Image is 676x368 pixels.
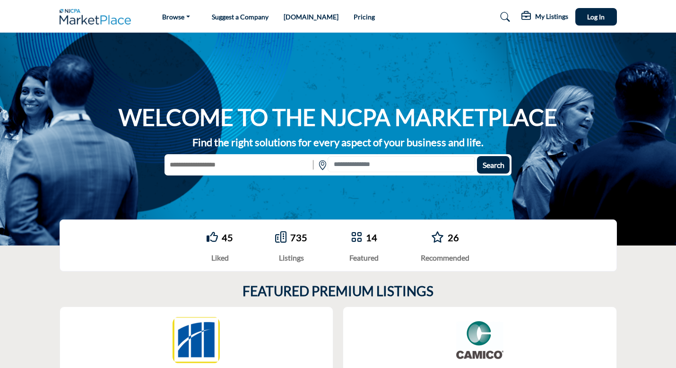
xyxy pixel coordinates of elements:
a: 45 [222,232,233,243]
img: Site Logo [60,9,136,25]
a: Search [491,9,516,25]
h5: My Listings [535,12,568,21]
span: Search [483,160,504,169]
a: Suggest a Company [212,13,269,21]
h2: FEATURED PREMIUM LISTINGS [243,283,433,299]
a: Browse [156,10,197,24]
div: Featured [349,252,379,263]
h1: WELCOME TO THE NJCPA MARKETPLACE [119,103,557,132]
span: Log In [587,13,605,21]
div: My Listings [521,11,568,23]
button: Log In [575,8,617,26]
a: 14 [366,232,377,243]
div: Liked [207,252,233,263]
i: Go to Liked [207,231,218,243]
img: CAMICO [456,316,503,364]
div: Recommended [421,252,469,263]
a: Go to Featured [351,231,362,244]
a: 26 [448,232,459,243]
div: Listings [275,252,307,263]
strong: Find the right solutions for every aspect of your business and life. [192,136,484,149]
button: Search [477,156,510,174]
a: 735 [290,232,307,243]
img: Magone and Company, PC [173,316,220,364]
a: Pricing [354,13,375,21]
a: Go to Recommended [431,231,444,244]
img: Rectangle%203585.svg [311,156,316,174]
a: [DOMAIN_NAME] [284,13,338,21]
